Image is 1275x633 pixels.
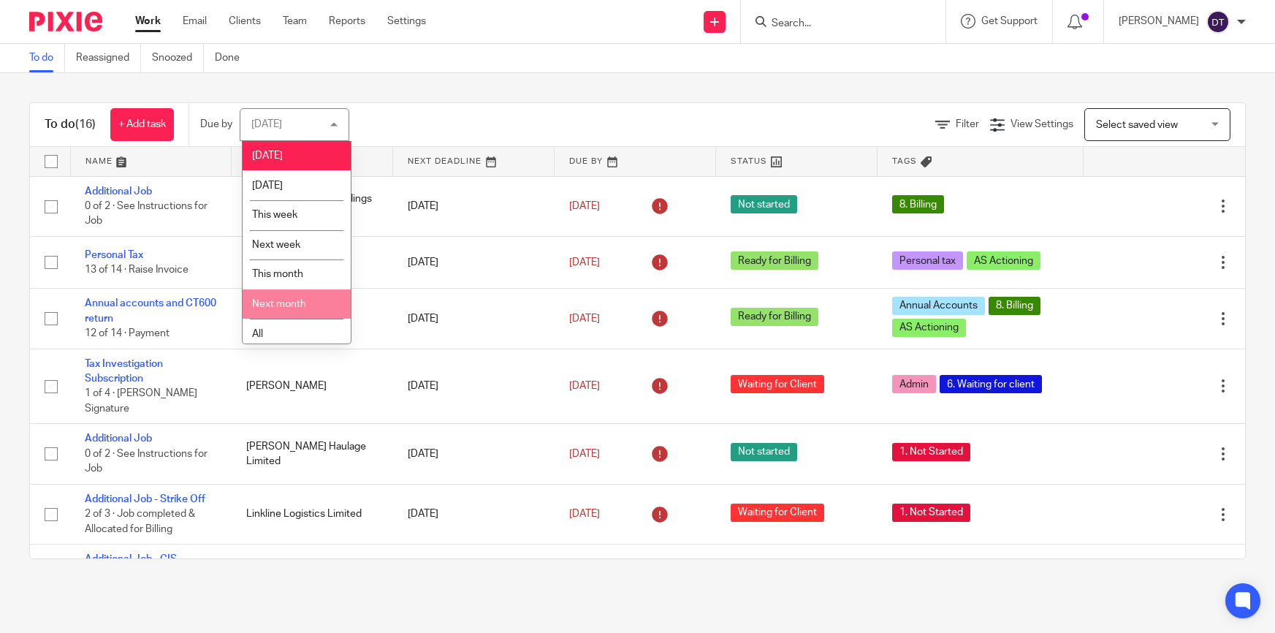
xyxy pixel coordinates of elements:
td: Avata Biosciences Holdings Ltd [232,176,393,236]
td: [PERSON_NAME] [232,236,393,288]
td: [PERSON_NAME] Haulage Limited [232,424,393,484]
span: (16) [75,118,96,130]
span: Waiting for Client [731,375,824,393]
span: Select saved view [1096,120,1178,130]
span: AS Actioning [967,251,1040,270]
span: 1. Not Started [892,504,970,522]
span: 1. Not Started [892,443,970,461]
input: Search [770,18,902,31]
div: [DATE] [251,119,282,129]
span: View Settings [1011,119,1073,129]
p: [PERSON_NAME] [1119,14,1199,29]
td: [DATE] [393,484,555,544]
a: Team [283,14,307,29]
a: Additional Job [85,433,152,444]
span: Ready for Billing [731,251,818,270]
a: Reports [329,14,365,29]
a: To do [29,44,65,72]
a: Tax Investigation Subscription [85,359,163,384]
a: Work [135,14,161,29]
td: [PERSON_NAME] [232,349,393,424]
span: Ready for Billing [731,308,818,326]
p: Due by [200,117,232,132]
span: Waiting for Client [731,504,824,522]
span: 0 of 2 · See Instructions for Job [85,201,208,227]
span: 0 of 2 · See Instructions for Job [85,449,208,474]
a: Settings [387,14,426,29]
span: [DATE] [569,314,600,324]
a: Additional Job - Strike Off [85,494,205,504]
span: [DATE] [569,381,600,391]
td: [DATE] [393,176,555,236]
span: 8. Billing [989,297,1040,315]
span: Filter [956,119,979,129]
h1: To do [45,117,96,132]
span: [DATE] [569,257,600,268]
td: GH Properties Limited [232,289,393,349]
a: Personal Tax [85,250,143,260]
span: [DATE] [569,449,600,459]
a: Done [215,44,251,72]
td: [DATE] [393,349,555,424]
a: Snoozed [152,44,204,72]
span: Next month [252,299,306,309]
span: Get Support [981,16,1038,26]
span: 12 of 14 · Payment [85,328,170,338]
span: 13 of 14 · Raise Invoice [85,265,189,275]
a: Additional Job - CIS Application [85,554,177,579]
td: [DATE] [393,236,555,288]
td: [PERSON_NAME] Haulage Limited [232,545,393,620]
span: [DATE] [252,151,283,161]
td: [DATE] [393,289,555,349]
a: Clients [229,14,261,29]
span: Tags [892,157,917,165]
a: Reassigned [76,44,141,72]
img: Pixie [29,12,102,31]
span: This month [252,269,303,279]
span: All [252,329,263,339]
span: [DATE] [252,181,283,191]
span: Next week [252,240,300,250]
a: + Add task [110,108,174,141]
span: [DATE] [569,509,600,519]
td: Linkline Logistics Limited [232,484,393,544]
a: Annual accounts and CT600 return [85,298,216,323]
img: svg%3E [1206,10,1230,34]
span: Not started [731,443,797,461]
span: 1 of 4 · [PERSON_NAME] Signature [85,388,197,414]
span: Admin [892,375,936,393]
span: Personal tax [892,251,963,270]
span: AS Actioning [892,319,966,337]
span: Not started [731,195,797,213]
span: 6. Waiting for client [940,375,1042,393]
span: 2 of 3 · Job completed & Allocated for Billing [85,509,195,534]
a: Email [183,14,207,29]
td: [DATE] [393,545,555,620]
span: Annual Accounts [892,297,985,315]
a: Additional Job [85,186,152,197]
span: [DATE] [569,201,600,211]
span: 8. Billing [892,195,944,213]
span: This week [252,210,297,220]
td: [DATE] [393,424,555,484]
